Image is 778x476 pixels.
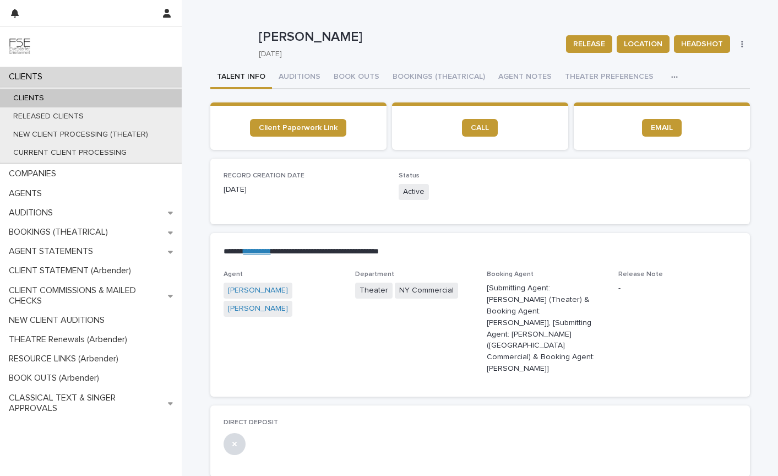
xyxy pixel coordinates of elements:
p: AGENT STATEMENTS [4,246,102,257]
p: NEW CLIENT AUDITIONS [4,315,113,326]
span: Booking Agent [487,271,534,278]
p: RESOURCE LINKS (Arbender) [4,354,127,364]
span: Agent [224,271,243,278]
p: - [618,283,737,294]
p: CLIENTS [4,94,53,103]
button: LOCATION [617,35,670,53]
p: AGENTS [4,188,51,199]
p: [DATE] [259,50,553,59]
p: AUDITIONS [4,208,62,218]
p: NEW CLIENT PROCESSING (THEATER) [4,130,157,139]
span: EMAIL [651,124,673,132]
button: AGENT NOTES [492,66,558,89]
button: RELEASE [566,35,612,53]
a: [PERSON_NAME] [228,303,288,315]
p: CURRENT CLIENT PROCESSING [4,148,135,158]
span: Release Note [618,271,663,278]
a: [PERSON_NAME] [228,285,288,296]
span: Status [399,172,420,179]
button: THEATER PREFERENCES [558,66,660,89]
p: CLIENTS [4,72,51,82]
a: Client Paperwork Link [250,119,346,137]
p: THEATRE Renewals (Arbender) [4,334,136,345]
button: HEADSHOT [674,35,730,53]
button: TALENT INFO [210,66,272,89]
a: EMAIL [642,119,682,137]
button: BOOKINGS (THEATRICAL) [386,66,492,89]
span: Client Paperwork Link [259,124,338,132]
p: COMPANIES [4,169,65,179]
p: CLIENT STATEMENT (Arbender) [4,266,140,276]
p: [PERSON_NAME] [259,29,558,45]
p: [DATE] [224,184,386,196]
span: Theater [355,283,393,299]
p: CLASSICAL TEXT & SINGER APPROVALS [4,393,168,414]
p: CLIENT COMMISSIONS & MAILED CHECKS [4,285,168,306]
p: [Submitting Agent: [PERSON_NAME] (Theater) & Booking Agent: [PERSON_NAME]], [Submitting Agent: [P... [487,283,605,374]
span: RELEASE [573,39,605,50]
span: DIRECT DEPOSIT [224,419,278,426]
span: Department [355,271,394,278]
span: Active [399,184,429,200]
a: CALL [462,119,498,137]
button: BOOK OUTS [327,66,386,89]
button: AUDITIONS [272,66,327,89]
span: RECORD CREATION DATE [224,172,304,179]
p: BOOK OUTS (Arbender) [4,373,108,383]
p: BOOKINGS (THEATRICAL) [4,227,117,237]
span: LOCATION [624,39,662,50]
span: HEADSHOT [681,39,723,50]
span: NY Commercial [395,283,458,299]
p: RELEASED CLIENTS [4,112,93,121]
span: CALL [471,124,489,132]
img: 9JgRvJ3ETPGCJDhvPVA5 [9,36,31,58]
